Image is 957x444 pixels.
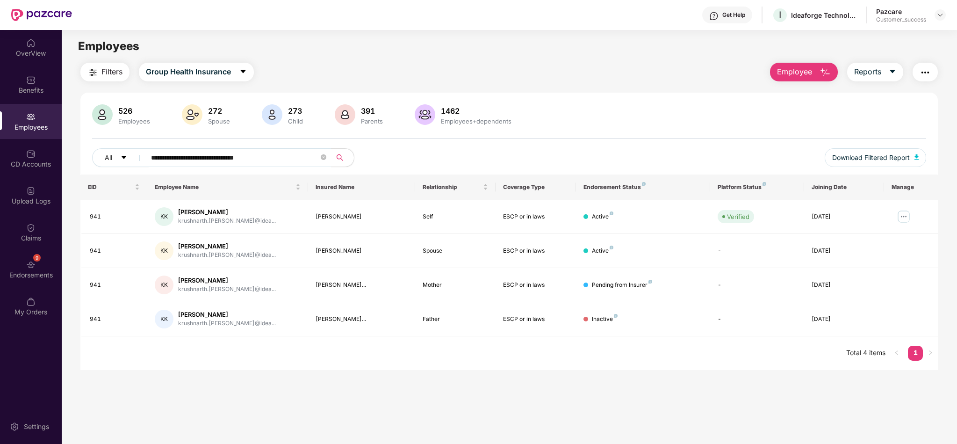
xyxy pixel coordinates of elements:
[928,350,933,356] span: right
[832,153,910,163] span: Download Filtered Report
[90,247,140,255] div: 941
[415,175,496,200] th: Relationship
[26,297,36,306] img: svg+xml;base64,PHN2ZyBpZD0iTXlfT3JkZXJzIiBkYXRhLW5hbWU9Ik15IE9yZGVycyIgeG1sbnM9Imh0dHA6Ly93d3cudz...
[121,154,127,162] span: caret-down
[820,67,831,78] img: svg+xml;base64,PHN2ZyB4bWxucz0iaHR0cDovL3d3dy53My5vcmcvMjAwMC9zdmciIHhtbG5zOnhsaW5rPSJodHRwOi8vd3...
[592,247,613,255] div: Active
[359,106,385,116] div: 391
[889,346,904,361] button: left
[155,276,173,294] div: KK
[155,310,173,328] div: KK
[439,117,513,125] div: Employees+dependents
[178,242,276,251] div: [PERSON_NAME]
[722,11,745,19] div: Get Help
[155,183,294,191] span: Employee Name
[710,302,804,336] td: -
[503,212,568,221] div: ESCP or in laws
[286,117,305,125] div: Child
[139,63,254,81] button: Group Health Insurancecaret-down
[178,251,276,260] div: krushnarth.[PERSON_NAME]@idea...
[812,247,877,255] div: [DATE]
[648,280,652,284] img: svg+xml;base64,PHN2ZyB4bWxucz0iaHR0cDovL3d3dy53My5vcmcvMjAwMC9zdmciIHdpZHRoPSI4IiBoZWlnaHQ9IjgiIH...
[812,315,877,324] div: [DATE]
[763,182,766,186] img: svg+xml;base64,PHN2ZyB4bWxucz0iaHR0cDovL3d3dy53My5vcmcvMjAwMC9zdmciIHdpZHRoPSI4IiBoZWlnaHQ9IjgiIH...
[804,175,885,200] th: Joining Date
[11,9,72,21] img: New Pazcare Logo
[33,254,41,262] div: 9
[331,154,349,161] span: search
[812,281,877,290] div: [DATE]
[923,346,938,361] li: Next Page
[105,153,112,163] span: All
[592,281,652,290] div: Pending from Insurer
[779,9,781,21] span: I
[155,207,173,226] div: KK
[239,68,247,76] span: caret-down
[592,315,618,324] div: Inactive
[308,175,415,200] th: Insured Name
[610,211,613,215] img: svg+xml;base64,PHN2ZyB4bWxucz0iaHR0cDovL3d3dy53My5vcmcvMjAwMC9zdmciIHdpZHRoPSI4IiBoZWlnaHQ9IjgiIH...
[423,281,488,290] div: Mother
[791,11,856,20] div: Ideaforge Technology Ltd
[727,212,749,221] div: Verified
[592,212,613,221] div: Active
[710,234,804,268] td: -
[316,315,408,324] div: [PERSON_NAME]...
[331,148,354,167] button: search
[178,310,276,319] div: [PERSON_NAME]
[894,350,899,356] span: left
[26,223,36,233] img: svg+xml;base64,PHN2ZyBpZD0iQ2xhaW0iIHhtbG5zPSJodHRwOi8vd3d3LnczLm9yZy8yMDAwL3N2ZyIgd2lkdGg9IjIwIi...
[101,66,122,78] span: Filters
[847,63,903,81] button: Reportscaret-down
[178,217,276,226] div: krushnarth.[PERSON_NAME]@idea...
[876,16,926,23] div: Customer_success
[583,183,703,191] div: Endorsement Status
[146,66,231,78] span: Group Health Insurance
[182,104,202,125] img: svg+xml;base64,PHN2ZyB4bWxucz0iaHR0cDovL3d3dy53My5vcmcvMjAwMC9zdmciIHhtbG5zOnhsaW5rPSJodHRwOi8vd3...
[825,148,927,167] button: Download Filtered Report
[936,11,944,19] img: svg+xml;base64,PHN2ZyBpZD0iRHJvcGRvd24tMzJ4MzIiIHhtbG5zPSJodHRwOi8vd3d3LnczLm9yZy8yMDAwL3N2ZyIgd2...
[709,11,719,21] img: svg+xml;base64,PHN2ZyBpZD0iSGVscC0zMngzMiIgeG1sbnM9Imh0dHA6Ly93d3cudzMub3JnLzIwMDAvc3ZnIiB3aWR0aD...
[116,106,152,116] div: 526
[777,66,812,78] span: Employee
[423,212,488,221] div: Self
[359,117,385,125] div: Parents
[90,281,140,290] div: 941
[316,281,408,290] div: [PERSON_NAME]...
[178,276,276,285] div: [PERSON_NAME]
[854,66,881,78] span: Reports
[26,149,36,159] img: svg+xml;base64,PHN2ZyBpZD0iQ0RfQWNjb3VudHMiIGRhdGEtbmFtZT0iQ0QgQWNjb3VudHMiIHhtbG5zPSJodHRwOi8vd3...
[335,104,355,125] img: svg+xml;base64,PHN2ZyB4bWxucz0iaHR0cDovL3d3dy53My5vcmcvMjAwMC9zdmciIHhtbG5zOnhsaW5rPSJodHRwOi8vd3...
[770,63,838,81] button: Employee
[78,39,139,53] span: Employees
[884,175,938,200] th: Manage
[642,182,646,186] img: svg+xml;base64,PHN2ZyB4bWxucz0iaHR0cDovL3d3dy53My5vcmcvMjAwMC9zdmciIHdpZHRoPSI4IiBoZWlnaHQ9IjgiIH...
[262,104,282,125] img: svg+xml;base64,PHN2ZyB4bWxucz0iaHR0cDovL3d3dy53My5vcmcvMjAwMC9zdmciIHhtbG5zOnhsaW5rPSJodHRwOi8vd3...
[26,186,36,196] img: svg+xml;base64,PHN2ZyBpZD0iVXBsb2FkX0xvZ3MiIGRhdGEtbmFtZT0iVXBsb2FkIExvZ3MiIHhtbG5zPSJodHRwOi8vd3...
[80,175,147,200] th: EID
[92,148,149,167] button: Allcaret-down
[710,268,804,302] td: -
[423,247,488,255] div: Spouse
[321,154,326,160] span: close-circle
[896,209,911,224] img: manageButton
[206,106,232,116] div: 272
[147,175,308,200] th: Employee Name
[90,212,140,221] div: 941
[908,346,923,361] li: 1
[26,38,36,48] img: svg+xml;base64,PHN2ZyBpZD0iSG9tZSIgeG1sbnM9Imh0dHA6Ly93d3cudzMub3JnLzIwMDAvc3ZnIiB3aWR0aD0iMjAiIG...
[876,7,926,16] div: Pazcare
[503,315,568,324] div: ESCP or in laws
[178,208,276,217] div: [PERSON_NAME]
[26,112,36,122] img: svg+xml;base64,PHN2ZyBpZD0iRW1wbG95ZWVzIiB4bWxucz0iaHR0cDovL3d3dy53My5vcmcvMjAwMC9zdmciIHdpZHRoPS...
[415,104,435,125] img: svg+xml;base64,PHN2ZyB4bWxucz0iaHR0cDovL3d3dy53My5vcmcvMjAwMC9zdmciIHhtbG5zOnhsaW5rPSJodHRwOi8vd3...
[908,346,923,360] a: 1
[206,117,232,125] div: Spouse
[920,67,931,78] img: svg+xml;base64,PHN2ZyB4bWxucz0iaHR0cDovL3d3dy53My5vcmcvMjAwMC9zdmciIHdpZHRoPSIyNCIgaGVpZ2h0PSIyNC...
[26,75,36,85] img: svg+xml;base64,PHN2ZyBpZD0iQmVuZWZpdHMiIHhtbG5zPSJodHRwOi8vd3d3LnczLm9yZy8yMDAwL3N2ZyIgd2lkdGg9Ij...
[614,314,618,318] img: svg+xml;base64,PHN2ZyB4bWxucz0iaHR0cDovL3d3dy53My5vcmcvMjAwMC9zdmciIHdpZHRoPSI4IiBoZWlnaHQ9IjgiIH...
[286,106,305,116] div: 273
[316,212,408,221] div: [PERSON_NAME]
[914,154,919,160] img: svg+xml;base64,PHN2ZyB4bWxucz0iaHR0cDovL3d3dy53My5vcmcvMjAwMC9zdmciIHhtbG5zOnhsaW5rPSJodHRwOi8vd3...
[889,346,904,361] li: Previous Page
